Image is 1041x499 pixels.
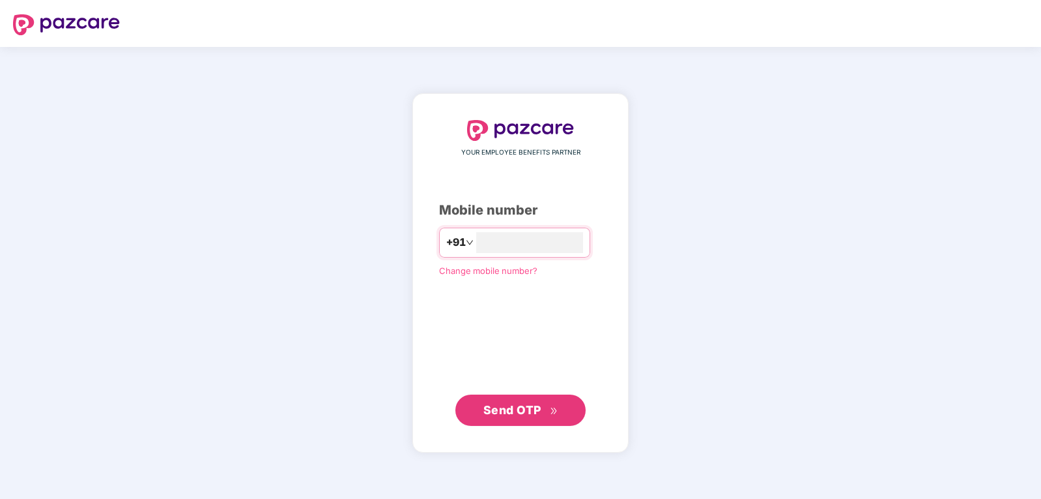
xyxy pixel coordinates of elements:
[455,395,586,426] button: Send OTPdouble-right
[446,234,466,250] span: +91
[461,147,580,158] span: YOUR EMPLOYEE BENEFITS PARTNER
[13,14,120,35] img: logo
[483,403,541,417] span: Send OTP
[439,200,602,220] div: Mobile number
[550,407,558,416] span: double-right
[467,120,574,141] img: logo
[439,265,537,276] a: Change mobile number?
[466,239,474,247] span: down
